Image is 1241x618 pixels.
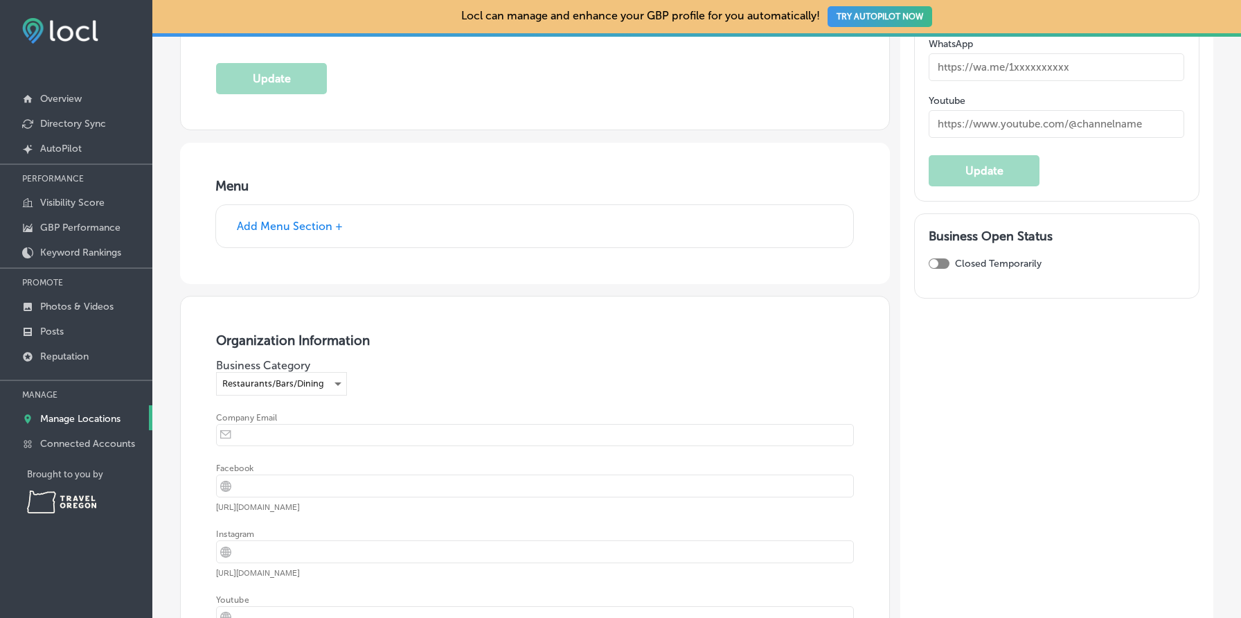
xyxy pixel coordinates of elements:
[929,95,1184,107] label: Youtube
[216,465,253,473] label: Facebook
[216,414,277,422] label: Company Email
[27,491,96,513] img: Travel Oregon
[40,93,82,105] p: Overview
[216,597,249,605] label: Youtube
[22,18,98,44] img: fda3e92497d09a02dc62c9cd864e3231.png
[929,38,1184,50] label: WhatsApp
[27,469,152,479] p: Brought to you by
[40,247,121,258] p: Keyword Rankings
[215,178,854,194] h3: Menu
[929,229,1184,244] h3: Business Open Status
[216,333,853,348] h3: Organization Information
[40,326,64,337] p: Posts
[929,155,1039,186] button: Update
[40,118,106,130] p: Directory Sync
[217,373,346,395] div: Restaurants/Bars/Dining
[40,413,120,425] p: Manage Locations
[40,143,82,154] p: AutoPilot
[955,258,1042,270] label: Closed Temporarily
[216,63,327,94] button: Update
[40,301,114,312] p: Photos & Videos
[216,502,300,513] span: [URL][DOMAIN_NAME]
[216,531,255,539] label: Instagram
[828,6,932,27] button: TRY AUTOPILOT NOW
[216,567,300,579] span: [URL][DOMAIN_NAME]
[233,219,347,233] button: Add Menu Section +
[40,351,89,362] p: Reputation
[40,222,120,233] p: GBP Performance
[40,438,135,450] p: Connected Accounts
[929,110,1184,138] input: https://www.youtube.com/@channelname
[216,359,853,372] p: Business Category
[40,197,105,209] p: Visibility Score
[929,53,1184,81] input: https://wa.me/1xxxxxxxxxx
